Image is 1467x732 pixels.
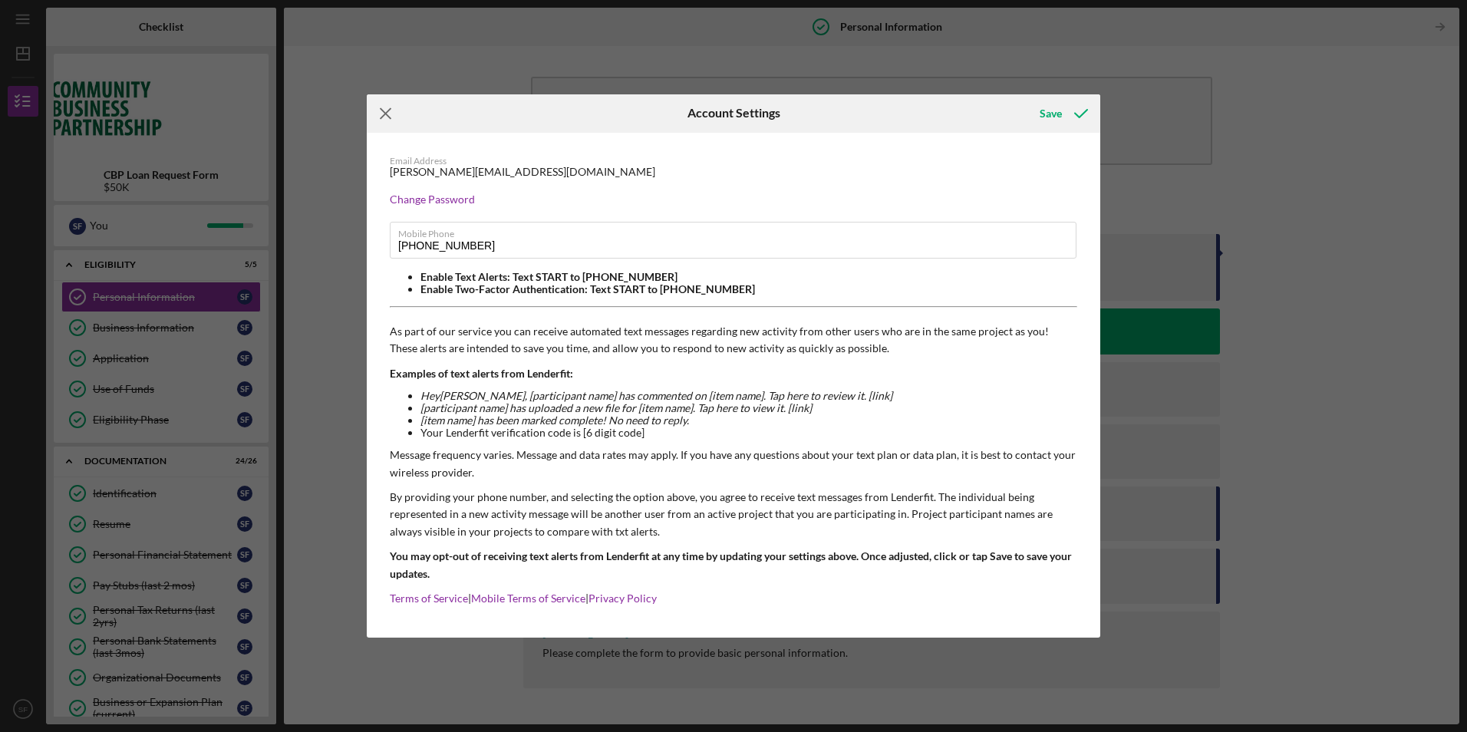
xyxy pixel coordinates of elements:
p: As part of our service you can receive automated text messages regarding new activity from other ... [390,323,1077,358]
a: Terms of Service [390,592,468,605]
li: Enable Two-Factor Authentication: Text START to [PHONE_NUMBER] [420,283,1077,295]
div: Save [1040,98,1062,129]
li: Hey [PERSON_NAME] , [participant name] has commented on [item name]. Tap here to review it. [link] [420,390,1077,402]
p: Examples of text alerts from Lenderfit: [390,365,1077,382]
a: Mobile Terms of Service [471,592,585,605]
a: Privacy Policy [588,592,657,605]
p: You may opt-out of receiving text alerts from Lenderfit at any time by updating your settings abo... [390,548,1077,582]
div: [PERSON_NAME][EMAIL_ADDRESS][DOMAIN_NAME] [390,166,655,178]
li: [item name] has been marked complete! No need to reply. [420,414,1077,427]
p: | | [390,590,1077,607]
li: [participant name] has uploaded a new file for [item name]. Tap here to view it. [link] [420,402,1077,414]
p: Message frequency varies. Message and data rates may apply. If you have any questions about your ... [390,447,1077,481]
div: Change Password [390,193,1077,206]
li: Enable Text Alerts: Text START to [PHONE_NUMBER] [420,271,1077,283]
label: Mobile Phone [398,223,1076,239]
h6: Account Settings [687,106,780,120]
p: By providing your phone number, and selecting the option above, you agree to receive text message... [390,489,1077,540]
div: Email Address [390,156,1077,167]
button: Save [1024,98,1100,129]
li: Your Lenderfit verification code is [6 digit code] [420,427,1077,439]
